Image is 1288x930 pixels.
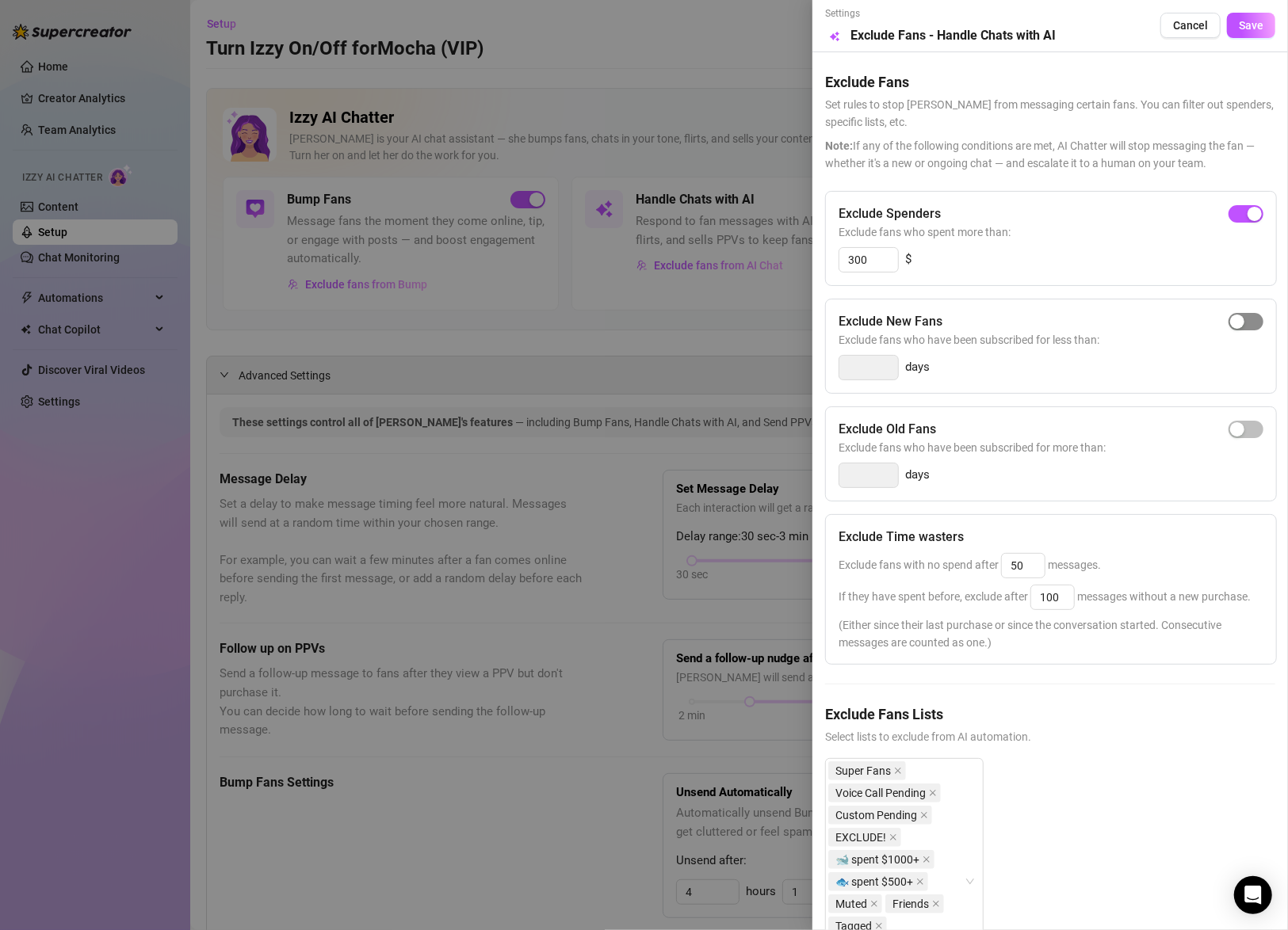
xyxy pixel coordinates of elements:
span: close [920,811,928,819]
span: Cancel [1173,19,1208,32]
span: Note: [825,139,853,152]
span: Muted [828,894,882,913]
span: $ [905,250,912,269]
span: Voice Call Pending [828,783,941,802]
span: Select lists to exclude from AI automation. [825,728,1275,745]
span: 🐋 spent $1000+ [835,851,919,868]
span: 🐟 spent $500+ [835,873,913,890]
span: Custom Pending [835,806,917,824]
span: Muted [835,895,867,913]
h5: Exclude Fans - Handle Chats with AI [850,26,1056,45]
span: Exclude fans who have been subscribed for more than: [839,439,1263,456]
h5: Exclude Fans [825,71,1275,93]
span: Friends [892,895,929,913]
h5: Exclude Time wasters [839,528,964,547]
h5: Exclude New Fans [839,312,942,331]
span: days [905,466,930,485]
span: Save [1239,19,1263,32]
span: close [929,789,937,797]
span: Super Fans [828,761,906,780]
span: close [894,767,902,775]
div: Open Intercom Messenger [1234,876,1272,914]
span: days [905,358,930,377]
span: close [875,922,883,930]
span: Super Fans [835,762,891,779]
span: (Either since their last purchase or since the conversation started. Consecutive messages are cou... [839,616,1263,651]
span: Friends [885,894,944,913]
span: 🐟 spent $500+ [828,872,928,891]
span: EXCLUDE! [835,829,886,846]
span: Exclude fans with no spend after messages. [839,558,1101,571]
span: close [916,878,924,886]
span: Set rules to stop [PERSON_NAME] from messaging certain fans. You can filter out spenders, specifi... [825,96,1275,131]
span: close [870,900,878,908]
button: Cancel [1160,13,1221,38]
span: If any of the following conditions are met, AI Chatter will stop messaging the fan — whether it's... [825,137,1275,172]
span: Custom Pending [828,806,932,825]
span: close [889,833,897,841]
span: close [923,856,931,863]
span: Exclude fans who spent more than: [839,223,1263,241]
span: close [932,900,940,908]
button: Save [1227,13,1275,38]
span: EXCLUDE! [828,828,901,847]
h5: Exclude Fans Lists [825,703,1275,725]
span: Exclude fans who have been subscribed for less than: [839,331,1263,349]
span: Voice Call Pending [835,784,926,802]
h5: Exclude Old Fans [839,420,936,439]
span: 🐋 spent $1000+ [828,850,934,869]
span: Settings [825,6,1056,21]
h5: Exclude Spenders [839,204,941,223]
span: If they have spent before, exclude after messages without a new purchase. [839,590,1251,603]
